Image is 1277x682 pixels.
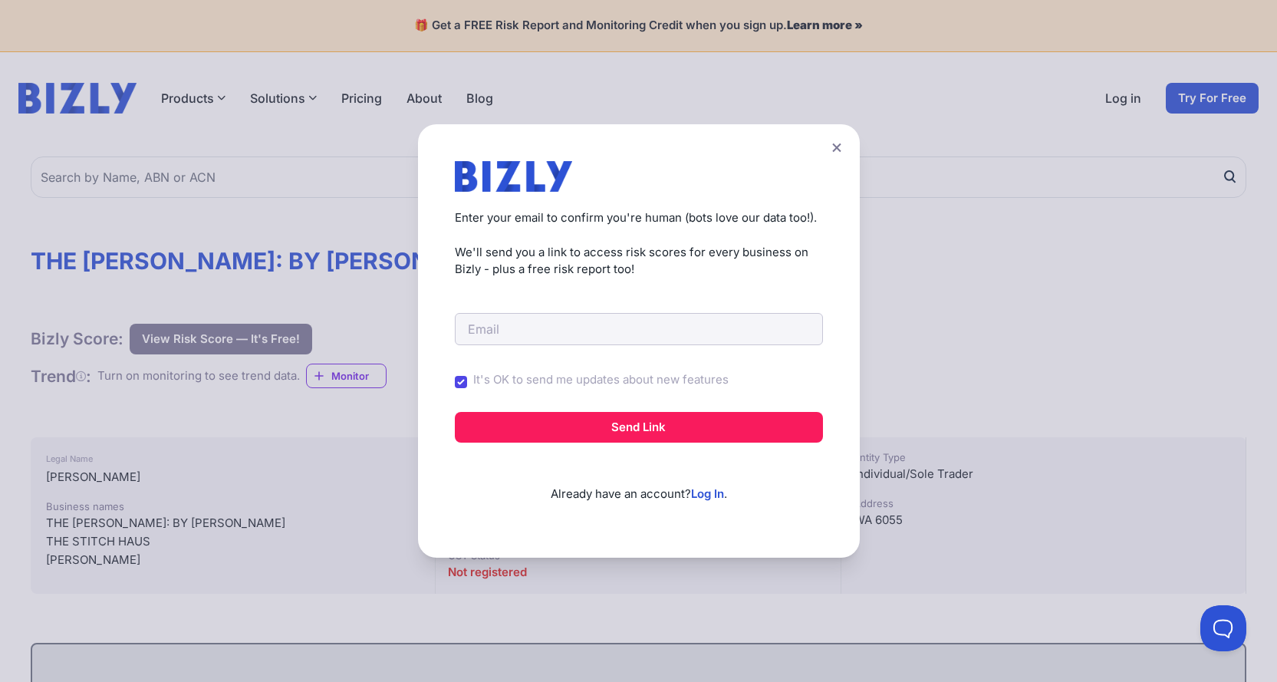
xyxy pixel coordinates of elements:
[455,412,823,443] button: Send Link
[455,313,823,345] input: Email
[473,371,729,389] label: It's OK to send me updates about new features
[455,244,823,278] p: We'll send you a link to access risk scores for every business on Bizly - plus a free risk report...
[455,461,823,503] p: Already have an account? .
[455,209,823,227] p: Enter your email to confirm you're human (bots love our data too!).
[691,486,724,501] a: Log In
[455,161,573,192] img: bizly_logo.svg
[1200,605,1246,651] iframe: Toggle Customer Support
